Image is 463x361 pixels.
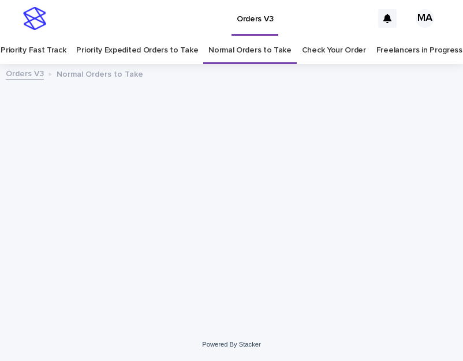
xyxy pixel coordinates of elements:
[1,37,66,64] a: Priority Fast Track
[302,37,366,64] a: Check Your Order
[57,67,143,80] p: Normal Orders to Take
[416,9,434,28] div: MA
[202,341,260,348] a: Powered By Stacker
[23,7,46,30] img: stacker-logo-s-only.png
[208,37,292,64] a: Normal Orders to Take
[76,37,198,64] a: Priority Expedited Orders to Take
[376,37,462,64] a: Freelancers in Progress
[6,66,44,80] a: Orders V3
